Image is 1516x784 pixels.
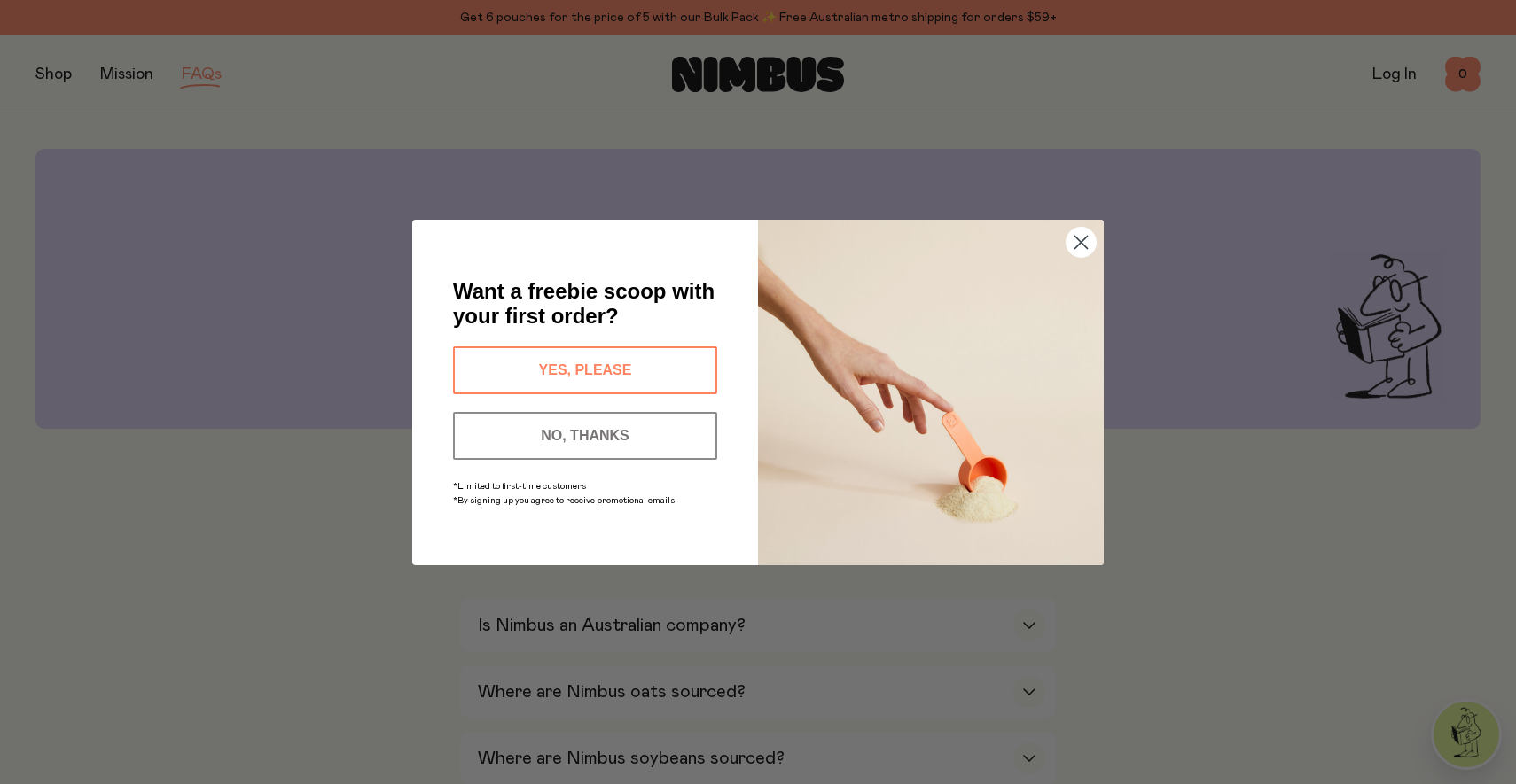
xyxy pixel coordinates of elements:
span: *By signing up you agree to receive promotional emails [453,496,675,505]
button: YES, PLEASE [453,346,717,394]
img: c0d45117-8e62-4a02-9742-374a5db49d45.jpeg [758,220,1104,565]
button: Close dialog [1066,227,1097,258]
span: Want a freebie scoop with your first order? [453,279,715,328]
button: NO, THANKS [453,412,717,460]
span: *Limited to first-time customers [453,482,586,491]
